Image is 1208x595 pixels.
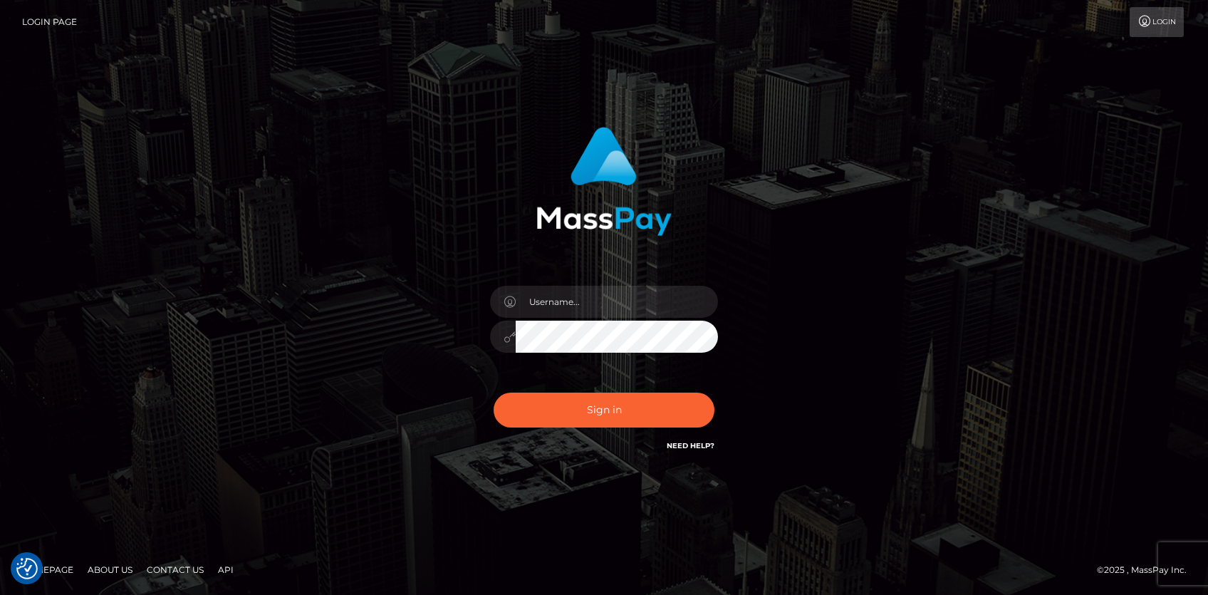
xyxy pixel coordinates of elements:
img: MassPay Login [536,127,672,236]
a: API [212,559,239,581]
button: Consent Preferences [16,558,38,579]
button: Sign in [494,393,714,428]
a: Homepage [16,559,79,581]
a: About Us [82,559,138,581]
img: Revisit consent button [16,558,38,579]
a: Login Page [22,7,77,37]
div: © 2025 , MassPay Inc. [1097,562,1197,578]
input: Username... [516,286,718,318]
a: Need Help? [667,441,714,450]
a: Contact Us [141,559,209,581]
a: Login [1130,7,1184,37]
